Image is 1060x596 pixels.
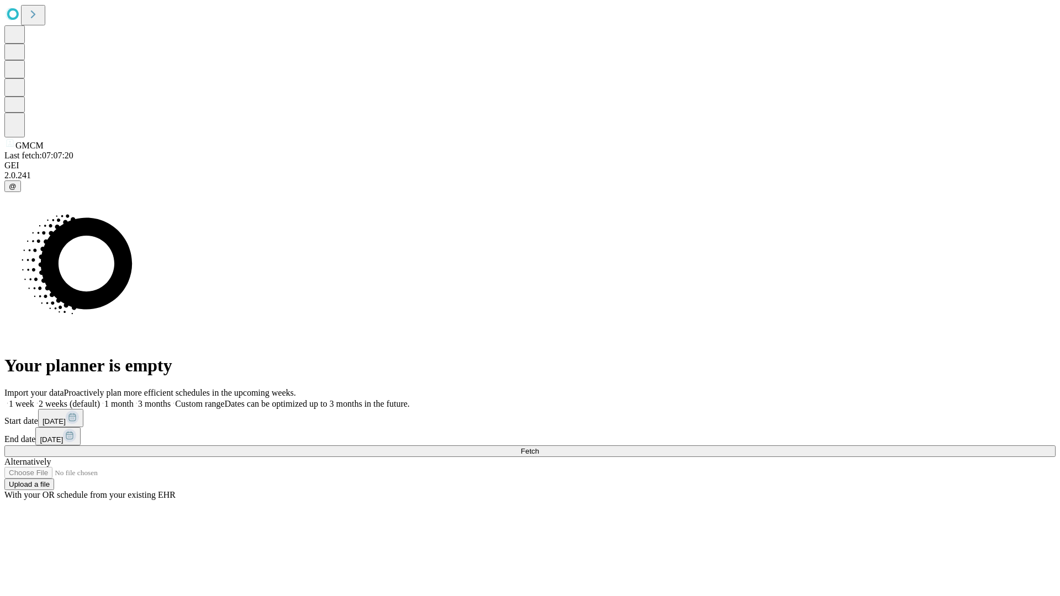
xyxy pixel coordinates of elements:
[15,141,44,150] span: GMCM
[38,409,83,427] button: [DATE]
[4,388,64,397] span: Import your data
[43,417,66,425] span: [DATE]
[225,399,410,408] span: Dates can be optimized up to 3 months in the future.
[4,161,1056,171] div: GEI
[4,427,1056,445] div: End date
[4,409,1056,427] div: Start date
[35,427,81,445] button: [DATE]
[9,182,17,190] span: @
[40,435,63,444] span: [DATE]
[4,457,51,466] span: Alternatively
[4,478,54,490] button: Upload a file
[138,399,171,408] span: 3 months
[4,151,73,160] span: Last fetch: 07:07:20
[9,399,34,408] span: 1 week
[4,445,1056,457] button: Fetch
[104,399,134,408] span: 1 month
[4,180,21,192] button: @
[4,171,1056,180] div: 2.0.241
[521,447,539,455] span: Fetch
[64,388,296,397] span: Proactively plan more efficient schedules in the upcoming weeks.
[175,399,224,408] span: Custom range
[4,490,176,499] span: With your OR schedule from your existing EHR
[4,355,1056,376] h1: Your planner is empty
[39,399,100,408] span: 2 weeks (default)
